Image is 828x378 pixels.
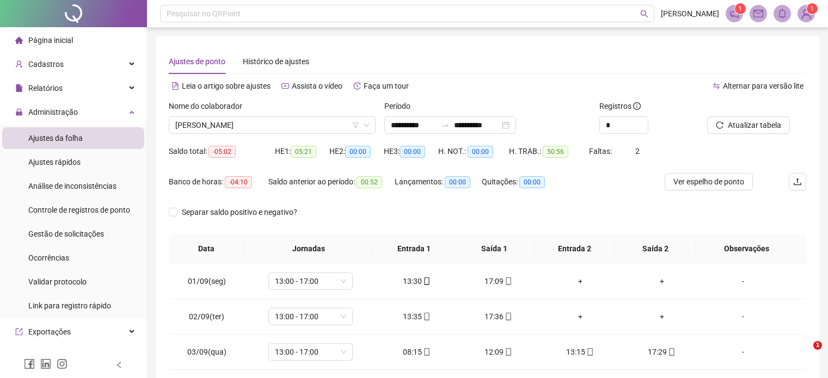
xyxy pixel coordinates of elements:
div: 13:30 [385,275,449,287]
span: mail [753,9,763,18]
label: Nome do colaborador [169,100,249,112]
button: Atualizar tabela [707,116,790,134]
span: down [363,122,370,128]
span: 00:00 [519,176,545,188]
span: 50:56 [543,146,568,158]
span: Registros [599,100,641,112]
span: mobile [585,348,594,356]
span: [PERSON_NAME] [661,8,719,20]
span: Observações [704,243,789,255]
span: file-text [171,82,179,90]
span: Cadastros [28,60,64,69]
th: Data [169,234,244,264]
span: mobile [504,313,512,320]
span: Página inicial [28,36,73,45]
div: HE 3: [384,145,438,158]
span: Ocorrências [28,253,69,262]
span: mobile [667,348,676,356]
span: Administração [28,108,78,116]
img: 90638 [798,5,814,22]
span: Validar protocolo [28,277,87,286]
div: Saldo anterior ao período: [268,176,395,188]
button: Ver espelho de ponto [665,173,753,190]
div: + [548,311,612,323]
label: Período [384,100,418,112]
span: youtube [281,82,289,90]
div: 17:29 [630,346,694,358]
th: Entrada 1 [373,234,454,264]
span: Alternar para versão lite [723,82,804,90]
div: 13:15 [548,346,612,358]
th: Jornadas [244,234,373,264]
span: user-add [15,60,23,68]
span: filter [352,122,359,128]
span: Integrações [28,351,69,360]
span: Assista o vídeo [292,82,342,90]
div: - [711,346,775,358]
span: 1 [813,341,822,350]
span: facebook [24,358,35,369]
span: 13:00 - 17:00 [275,344,346,360]
th: Saída 1 [454,234,535,264]
span: 00:00 [445,176,470,188]
div: - [711,311,775,323]
span: Link para registro rápido [28,301,111,310]
span: 13:00 - 17:00 [275,273,346,289]
div: 17:09 [467,275,531,287]
span: mobile [422,348,431,356]
span: 1 [738,5,742,13]
div: Saldo total: [169,145,275,158]
span: export [15,328,23,336]
span: history [353,82,361,90]
span: mobile [422,277,431,285]
div: 13:35 [385,311,449,323]
iframe: Intercom live chat [791,341,817,367]
div: 17:36 [467,311,531,323]
span: Ajustes rápidos [28,158,81,166]
span: instagram [57,358,68,369]
div: Banco de horas: [169,176,268,188]
span: reload [716,121,723,129]
span: 00:52 [357,176,382,188]
span: Atualizar tabela [728,119,781,131]
span: lock [15,108,23,116]
span: mobile [422,313,431,320]
span: 00:00 [345,146,371,158]
div: Lançamentos: [395,176,482,188]
span: linkedin [40,358,51,369]
span: notification [729,9,739,18]
span: Controle de registros de ponto [28,206,130,214]
span: Faça um tour [364,82,409,90]
div: + [630,311,694,323]
div: HE 1: [275,145,329,158]
div: + [630,275,694,287]
span: Separar saldo positivo e negativo? [177,206,302,218]
span: mobile [504,348,512,356]
span: 00:00 [468,146,493,158]
span: Leia o artigo sobre ajustes [182,82,271,90]
div: 12:09 [467,346,531,358]
span: -04:10 [225,176,252,188]
div: 08:15 [385,346,449,358]
th: Observações [696,234,798,264]
span: 00:00 [400,146,425,158]
span: to [441,121,450,129]
div: H. NOT.: [438,145,509,158]
span: file [15,84,23,92]
div: HE 2: [329,145,384,158]
span: 13:00 - 17:00 [275,308,346,325]
span: 1 [810,5,814,13]
span: Análise de inconsistências [28,182,116,190]
span: Gestão de solicitações [28,230,104,238]
div: + [548,275,612,287]
span: Ajustes da folha [28,134,83,142]
span: Relatórios [28,84,63,92]
sup: Atualize o seu contato no menu Meus Dados [807,3,818,14]
span: Faltas: [589,147,614,156]
span: upload [793,177,802,186]
span: 05:21 [291,146,316,158]
div: - [711,275,775,287]
th: Entrada 2 [535,234,615,264]
span: mobile [504,277,512,285]
span: home [15,36,23,44]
